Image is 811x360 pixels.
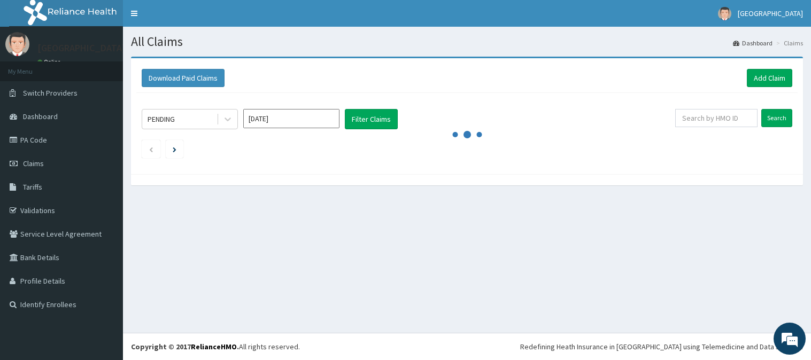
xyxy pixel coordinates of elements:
a: RelianceHMO [191,342,237,351]
input: Select Month and Year [243,109,339,128]
a: Online [37,58,63,66]
span: Claims [23,159,44,168]
button: Download Paid Claims [142,69,225,87]
div: PENDING [148,114,175,124]
strong: Copyright © 2017 . [131,342,239,351]
img: User Image [718,7,731,20]
span: Dashboard [23,112,58,121]
span: Switch Providers [23,88,78,98]
li: Claims [774,38,803,48]
span: Tariffs [23,182,42,192]
a: Dashboard [733,38,773,48]
svg: audio-loading [451,119,483,151]
p: [GEOGRAPHIC_DATA] [37,43,126,53]
a: Next page [173,144,176,154]
a: Add Claim [747,69,792,87]
span: [GEOGRAPHIC_DATA] [738,9,803,18]
footer: All rights reserved. [123,333,811,360]
input: Search by HMO ID [675,109,758,127]
button: Filter Claims [345,109,398,129]
input: Search [761,109,792,127]
a: Previous page [149,144,153,154]
img: User Image [5,32,29,56]
h1: All Claims [131,35,803,49]
div: Redefining Heath Insurance in [GEOGRAPHIC_DATA] using Telemedicine and Data Science! [520,341,803,352]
